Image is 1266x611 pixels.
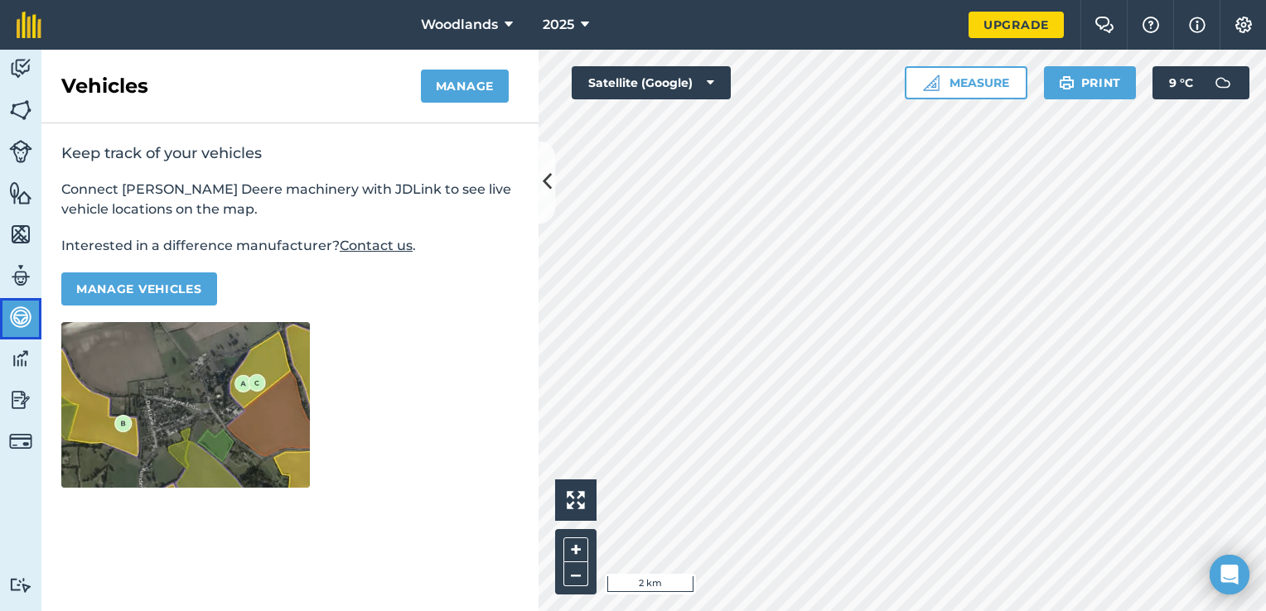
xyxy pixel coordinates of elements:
img: A question mark icon [1141,17,1161,33]
h2: Keep track of your vehicles [61,143,519,163]
img: svg+xml;base64,PHN2ZyB4bWxucz0iaHR0cDovL3d3dy53My5vcmcvMjAwMC9zdmciIHdpZHRoPSI1NiIgaGVpZ2h0PSI2MC... [9,222,32,247]
img: Ruler icon [923,75,940,91]
button: + [563,537,588,562]
img: A cog icon [1234,17,1254,33]
img: svg+xml;base64,PD94bWwgdmVyc2lvbj0iMS4wIiBlbmNvZGluZz0idXRmLTgiPz4KPCEtLSBHZW5lcmF0b3I6IEFkb2JlIE... [9,305,32,330]
img: svg+xml;base64,PD94bWwgdmVyc2lvbj0iMS4wIiBlbmNvZGluZz0idXRmLTgiPz4KPCEtLSBHZW5lcmF0b3I6IEFkb2JlIE... [9,263,32,288]
button: – [563,562,588,586]
img: svg+xml;base64,PHN2ZyB4bWxucz0iaHR0cDovL3d3dy53My5vcmcvMjAwMC9zdmciIHdpZHRoPSIxOSIgaGVpZ2h0PSIyNC... [1059,73,1075,93]
a: Upgrade [969,12,1064,38]
img: fieldmargin Logo [17,12,41,38]
img: svg+xml;base64,PHN2ZyB4bWxucz0iaHR0cDovL3d3dy53My5vcmcvMjAwMC9zdmciIHdpZHRoPSIxNyIgaGVpZ2h0PSIxNy... [1189,15,1206,35]
img: Two speech bubbles overlapping with the left bubble in the forefront [1094,17,1114,33]
button: Satellite (Google) [572,66,731,99]
img: svg+xml;base64,PD94bWwgdmVyc2lvbj0iMS4wIiBlbmNvZGluZz0idXRmLTgiPz4KPCEtLSBHZW5lcmF0b3I6IEFkb2JlIE... [9,387,32,412]
img: svg+xml;base64,PD94bWwgdmVyc2lvbj0iMS4wIiBlbmNvZGluZz0idXRmLTgiPz4KPCEtLSBHZW5lcmF0b3I6IEFkb2JlIE... [1206,66,1239,99]
button: Manage vehicles [61,272,217,305]
button: Print [1044,66,1137,99]
h2: Vehicles [61,73,148,99]
button: Measure [905,66,1027,99]
img: Four arrows, one pointing top left, one top right, one bottom right and the last bottom left [567,491,585,509]
span: 2025 [543,15,574,35]
div: Open Intercom Messenger [1210,555,1249,594]
a: Contact us [340,238,413,253]
img: svg+xml;base64,PD94bWwgdmVyc2lvbj0iMS4wIiBlbmNvZGluZz0idXRmLTgiPz4KPCEtLSBHZW5lcmF0b3I6IEFkb2JlIE... [9,430,32,453]
p: Connect [PERSON_NAME] Deere machinery with JDLink to see live vehicle locations on the map. [61,180,519,219]
button: 9 °C [1152,66,1249,99]
img: svg+xml;base64,PD94bWwgdmVyc2lvbj0iMS4wIiBlbmNvZGluZz0idXRmLTgiPz4KPCEtLSBHZW5lcmF0b3I6IEFkb2JlIE... [9,140,32,163]
button: Manage [421,70,509,103]
img: svg+xml;base64,PHN2ZyB4bWxucz0iaHR0cDovL3d3dy53My5vcmcvMjAwMC9zdmciIHdpZHRoPSI1NiIgaGVpZ2h0PSI2MC... [9,98,32,123]
img: svg+xml;base64,PHN2ZyB4bWxucz0iaHR0cDovL3d3dy53My5vcmcvMjAwMC9zdmciIHdpZHRoPSI1NiIgaGVpZ2h0PSI2MC... [9,180,32,205]
img: svg+xml;base64,PD94bWwgdmVyc2lvbj0iMS4wIiBlbmNvZGluZz0idXRmLTgiPz4KPCEtLSBHZW5lcmF0b3I6IEFkb2JlIE... [9,346,32,371]
span: Woodlands [421,15,498,35]
span: 9 ° C [1169,66,1193,99]
img: svg+xml;base64,PD94bWwgdmVyc2lvbj0iMS4wIiBlbmNvZGluZz0idXRmLTgiPz4KPCEtLSBHZW5lcmF0b3I6IEFkb2JlIE... [9,56,32,81]
p: Interested in a difference manufacturer? . [61,236,519,256]
img: svg+xml;base64,PD94bWwgdmVyc2lvbj0iMS4wIiBlbmNvZGluZz0idXRmLTgiPz4KPCEtLSBHZW5lcmF0b3I6IEFkb2JlIE... [9,577,32,593]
